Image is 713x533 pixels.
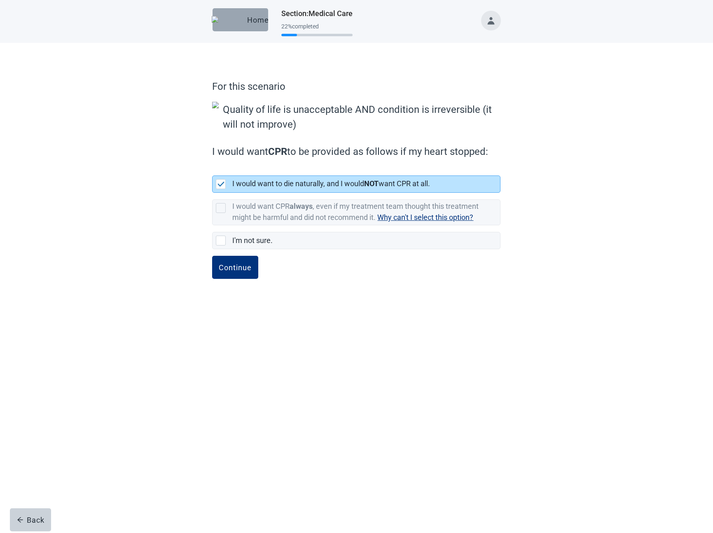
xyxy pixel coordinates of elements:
[364,179,379,188] strong: NOT
[17,516,44,524] div: Back
[10,508,51,531] button: arrow-leftBack
[17,517,23,523] span: arrow-left
[232,236,273,245] label: I'm not sure.
[232,179,430,188] label: I would want to die naturally, and I would want CPR at all.
[281,23,353,30] div: 22 % completed
[377,213,473,222] span: Why can't I select this option?
[481,11,501,30] button: Toggle account menu
[212,102,223,133] img: irreversible.svg
[212,79,500,94] p: For this scenario
[212,199,500,225] div: [object Object], checkbox, not selected, cannot be selected due to conflict
[212,16,244,23] img: Elephant
[219,263,252,271] div: Continue
[281,8,353,19] h1: Section : Medical Care
[232,202,479,222] label: I would want CPR , even if my treatment team thought this treatment might be harmful and did not ...
[212,175,500,193] div: [object Object], checkbox, selected
[212,232,500,249] div: I'm not sure., checkbox, not selected
[268,146,287,157] strong: CPR
[213,8,268,31] button: ElephantHome
[212,144,496,159] label: I would want to be provided as follows if my heart stopped:
[223,102,496,132] p: Quality of life is unacceptable AND condition is irreversible (it will not improve)
[290,202,313,210] strong: always
[219,16,262,24] div: Home
[281,20,353,40] div: Progress section
[212,256,258,279] button: Continue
